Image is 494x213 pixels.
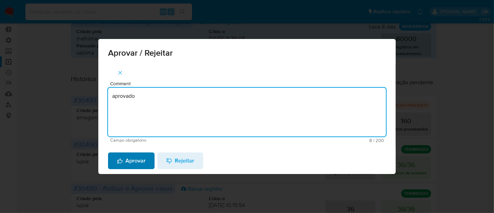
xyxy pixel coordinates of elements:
span: Comment [110,81,388,86]
span: Aprovar [117,153,146,168]
span: Campo obrigatório [110,138,247,143]
span: Máximo 200 caracteres [247,138,384,143]
span: Aprovar / Rejeitar [108,49,386,57]
button: Aprovar [108,152,155,169]
span: Rejeitar [166,153,194,168]
textarea: aprovado [108,88,386,136]
button: Rejeitar [157,152,203,169]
